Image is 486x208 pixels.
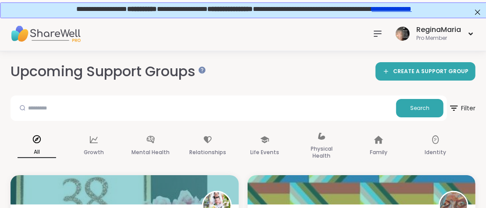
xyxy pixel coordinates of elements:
div: ReginaMaria [416,25,461,35]
p: Relationships [189,147,226,158]
button: Filter [449,95,475,121]
p: Growth [84,147,104,158]
p: Life Events [250,147,279,158]
div: Pro Member [416,35,461,42]
iframe: Spotlight [199,67,206,74]
p: Mental Health [132,147,170,158]
span: Search [410,104,429,112]
img: ShareWell Nav Logo [11,18,81,49]
a: CREATE A SUPPORT GROUP [376,62,475,81]
span: Filter [449,98,475,119]
button: Search [396,99,443,117]
img: ReginaMaria [396,27,410,41]
p: Family [370,147,387,158]
p: Identity [425,147,447,158]
h2: Upcoming Support Groups [11,62,202,81]
span: CREATE A SUPPORT GROUP [393,68,468,75]
p: Physical Health [302,144,341,161]
p: All [18,147,56,158]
